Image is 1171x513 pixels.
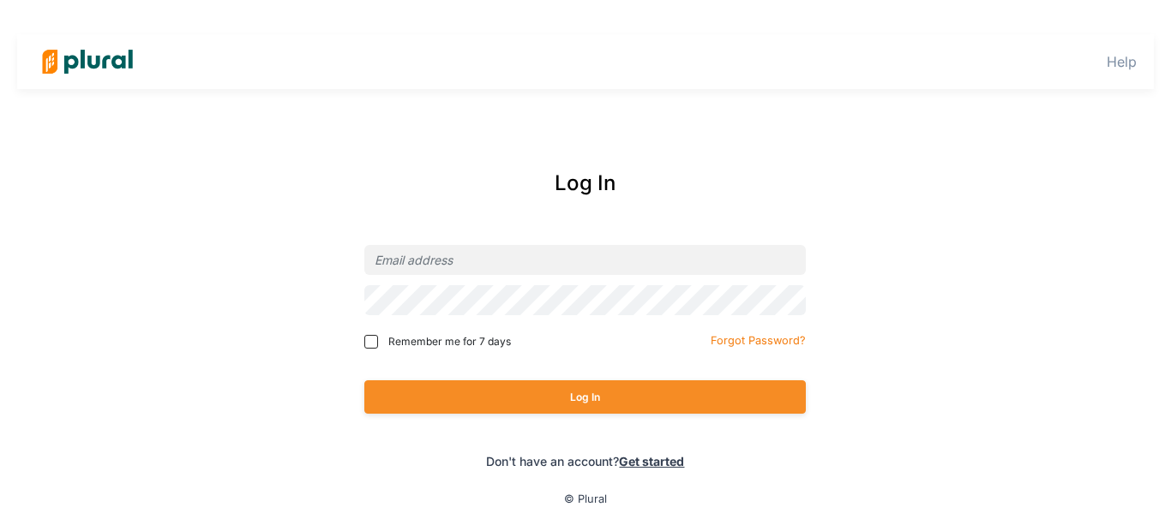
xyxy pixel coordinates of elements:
[711,331,806,348] a: Forgot Password?
[291,168,880,199] div: Log In
[364,245,806,275] input: Email address
[364,380,806,414] button: Log In
[1107,53,1137,70] a: Help
[619,454,684,468] a: Get started
[364,335,378,349] input: Remember me for 7 days
[27,32,147,92] img: Logo for Plural
[291,452,880,470] div: Don't have an account?
[564,492,607,505] small: © Plural
[388,334,511,349] span: Remember me for 7 days
[711,334,806,347] small: Forgot Password?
